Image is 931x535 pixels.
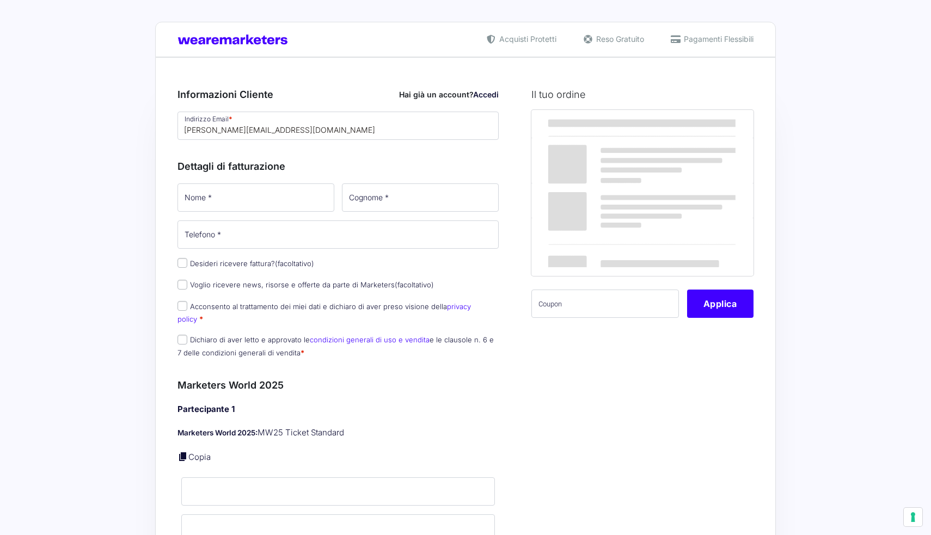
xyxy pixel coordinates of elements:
button: Applica [687,290,754,318]
p: MW25 Ticket Standard [177,427,499,439]
a: condizioni generali di uso e vendita [310,335,430,344]
h3: Il tuo ordine [531,87,754,102]
h3: Marketers World 2025 [177,378,499,392]
div: Hai già un account? [399,89,499,100]
span: Acquisti Protetti [497,33,556,45]
input: Telefono * [177,220,499,249]
label: Desideri ricevere fattura? [177,259,314,268]
span: Reso Gratuito [593,33,644,45]
th: Totale [531,218,667,276]
strong: Marketers World 2025: [177,428,258,437]
a: Copia [188,452,211,462]
td: Marketers World 2025 - MW25 Ticket Standard [531,138,667,183]
a: Accedi [473,90,499,99]
h3: Informazioni Cliente [177,87,499,102]
input: Coupon [531,290,679,318]
input: Acconsento al trattamento dei miei dati e dichiaro di aver preso visione dellaprivacy policy [177,301,187,311]
span: Pagamenti Flessibili [681,33,754,45]
button: Le tue preferenze relative al consenso per le tecnologie di tracciamento [904,508,922,526]
th: Subtotale [667,110,754,138]
label: Acconsento al trattamento dei miei dati e dichiaro di aver preso visione della [177,302,471,323]
span: (facoltativo) [395,280,434,289]
label: Voglio ricevere news, risorse e offerte da parte di Marketers [177,280,434,289]
th: Prodotto [531,110,667,138]
label: Dichiaro di aver letto e approvato le e le clausole n. 6 e 7 delle condizioni generali di vendita [177,335,494,356]
th: Subtotale [531,183,667,218]
input: Nome * [177,183,334,212]
a: Copia i dettagli dell'acquirente [177,451,188,462]
span: (facoltativo) [275,259,314,268]
input: Desideri ricevere fattura?(facoltativo) [177,258,187,268]
input: Voglio ricevere news, risorse e offerte da parte di Marketers(facoltativo) [177,280,187,290]
h3: Dettagli di fatturazione [177,159,499,174]
a: privacy policy [177,302,471,323]
input: Cognome * [342,183,499,212]
input: Dichiaro di aver letto e approvato lecondizioni generali di uso e venditae le clausole n. 6 e 7 d... [177,335,187,345]
h4: Partecipante 1 [177,403,499,416]
input: Indirizzo Email * [177,112,499,140]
